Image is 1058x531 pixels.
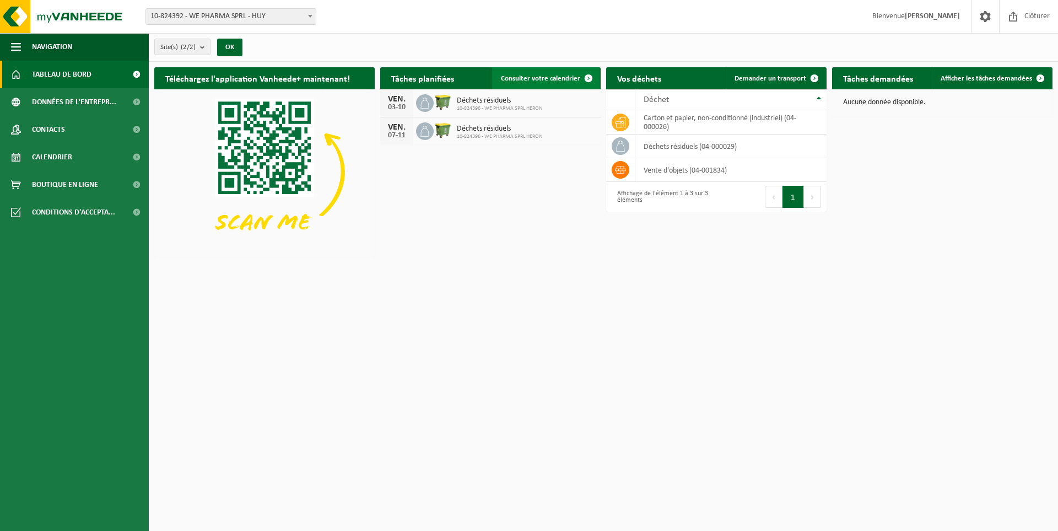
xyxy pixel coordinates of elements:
[905,12,960,20] strong: [PERSON_NAME]
[457,105,542,112] span: 10-824396 - WE PHARMA SPRL HERON
[32,61,91,88] span: Tableau de bord
[145,8,316,25] span: 10-824392 - WE PHARMA SPRL - HUY
[612,185,711,209] div: Affichage de l'élément 1 à 3 sur 3 éléments
[32,171,98,199] span: Boutique en ligne
[154,39,210,55] button: Site(s)(2/2)
[635,135,827,158] td: déchets résiduels (04-000029)
[457,96,542,105] span: Déchets résiduels
[160,39,196,56] span: Site(s)
[32,143,72,171] span: Calendrier
[635,110,827,135] td: carton et papier, non-conditionné (industriel) (04-000026)
[32,116,65,143] span: Contacts
[146,9,316,24] span: 10-824392 - WE PHARMA SPRL - HUY
[457,133,542,140] span: 10-824396 - WE PHARMA SPRL HERON
[735,75,806,82] span: Demander un transport
[217,39,242,56] button: OK
[32,199,115,226] span: Conditions d'accepta...
[635,158,827,182] td: vente d'objets (04-001834)
[932,67,1051,89] a: Afficher les tâches demandées
[386,104,408,111] div: 03-10
[843,99,1041,106] p: Aucune donnée disponible.
[181,44,196,51] count: (2/2)
[386,132,408,140] div: 07-11
[386,123,408,132] div: VEN.
[32,88,116,116] span: Données de l'entrepr...
[804,186,821,208] button: Next
[492,67,600,89] a: Consulter votre calendrier
[832,67,924,89] h2: Tâches demandées
[154,89,375,255] img: Download de VHEPlus App
[154,67,361,89] h2: Téléchargez l'application Vanheede+ maintenant!
[434,121,452,140] img: WB-1100-HPE-GN-50
[434,93,452,111] img: WB-1100-HPE-GN-50
[941,75,1032,82] span: Afficher les tâches demandées
[380,67,465,89] h2: Tâches planifiées
[782,186,804,208] button: 1
[32,33,72,61] span: Navigation
[457,125,542,133] span: Déchets résiduels
[501,75,580,82] span: Consulter votre calendrier
[726,67,825,89] a: Demander un transport
[644,95,669,104] span: Déchet
[765,186,782,208] button: Previous
[386,95,408,104] div: VEN.
[606,67,672,89] h2: Vos déchets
